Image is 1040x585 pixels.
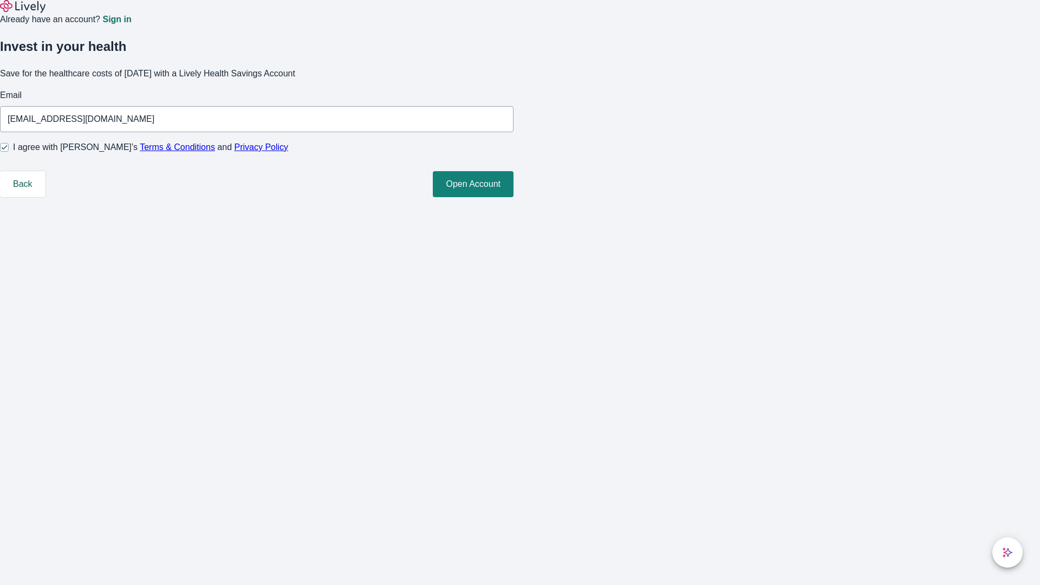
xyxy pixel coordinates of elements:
button: Open Account [433,171,513,197]
a: Sign in [102,15,131,24]
button: chat [992,537,1023,568]
span: I agree with [PERSON_NAME]’s and [13,141,288,154]
a: Terms & Conditions [140,142,215,152]
svg: Lively AI Assistant [1002,547,1013,558]
a: Privacy Policy [235,142,289,152]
